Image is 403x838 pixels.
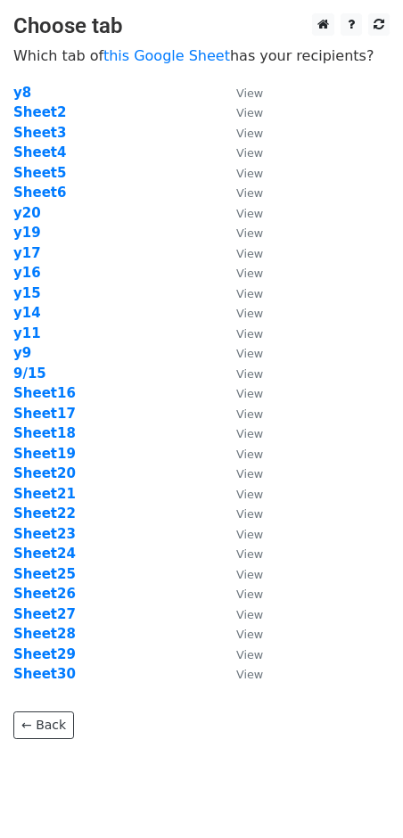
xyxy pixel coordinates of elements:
[218,285,263,301] a: View
[13,505,76,522] a: Sheet22
[236,267,263,280] small: View
[236,327,263,341] small: View
[218,465,263,481] a: View
[218,144,263,160] a: View
[13,125,66,141] a: Sheet3
[13,104,66,120] a: Sheet2
[218,666,263,682] a: View
[13,366,46,382] a: 9/15
[13,345,31,361] strong: y9
[103,47,230,64] a: this Google Sheet
[13,165,66,181] a: Sheet5
[236,167,263,180] small: View
[13,185,66,201] a: Sheet6
[13,586,76,602] a: Sheet26
[218,205,263,221] a: View
[218,446,263,462] a: View
[218,185,263,201] a: View
[236,628,263,641] small: View
[236,608,263,621] small: View
[236,467,263,481] small: View
[236,568,263,581] small: View
[218,366,263,382] a: View
[236,86,263,100] small: View
[236,427,263,440] small: View
[236,668,263,681] small: View
[13,385,76,401] a: Sheet16
[218,505,263,522] a: View
[13,566,76,582] a: Sheet25
[218,345,263,361] a: View
[236,367,263,381] small: View
[218,85,263,101] a: View
[236,106,263,119] small: View
[13,465,76,481] strong: Sheet20
[13,46,390,65] p: Which tab of has your recipients?
[13,606,76,622] a: Sheet27
[218,165,263,181] a: View
[13,265,41,281] a: y16
[13,13,390,39] h3: Choose tab
[236,207,263,220] small: View
[13,486,76,502] strong: Sheet21
[218,406,263,422] a: View
[236,146,263,160] small: View
[13,425,76,441] a: Sheet18
[13,546,76,562] strong: Sheet24
[218,566,263,582] a: View
[13,325,41,341] a: y11
[218,526,263,542] a: View
[13,285,41,301] a: y15
[236,488,263,501] small: View
[13,245,41,261] a: y17
[13,225,41,241] a: y19
[13,711,74,739] a: ← Back
[218,626,263,642] a: View
[218,546,263,562] a: View
[218,385,263,401] a: View
[236,247,263,260] small: View
[236,387,263,400] small: View
[218,245,263,261] a: View
[13,85,31,101] a: y8
[13,626,76,642] a: Sheet28
[218,425,263,441] a: View
[236,127,263,140] small: View
[218,125,263,141] a: View
[218,606,263,622] a: View
[236,648,263,661] small: View
[236,587,263,601] small: View
[13,666,76,682] a: Sheet30
[13,526,76,542] strong: Sheet23
[236,226,263,240] small: View
[236,287,263,300] small: View
[13,406,76,422] a: Sheet17
[218,305,263,321] a: View
[218,104,263,120] a: View
[13,446,76,462] strong: Sheet19
[13,205,41,221] a: y20
[13,646,76,662] a: Sheet29
[13,305,41,321] a: y14
[218,225,263,241] a: View
[218,646,263,662] a: View
[236,186,263,200] small: View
